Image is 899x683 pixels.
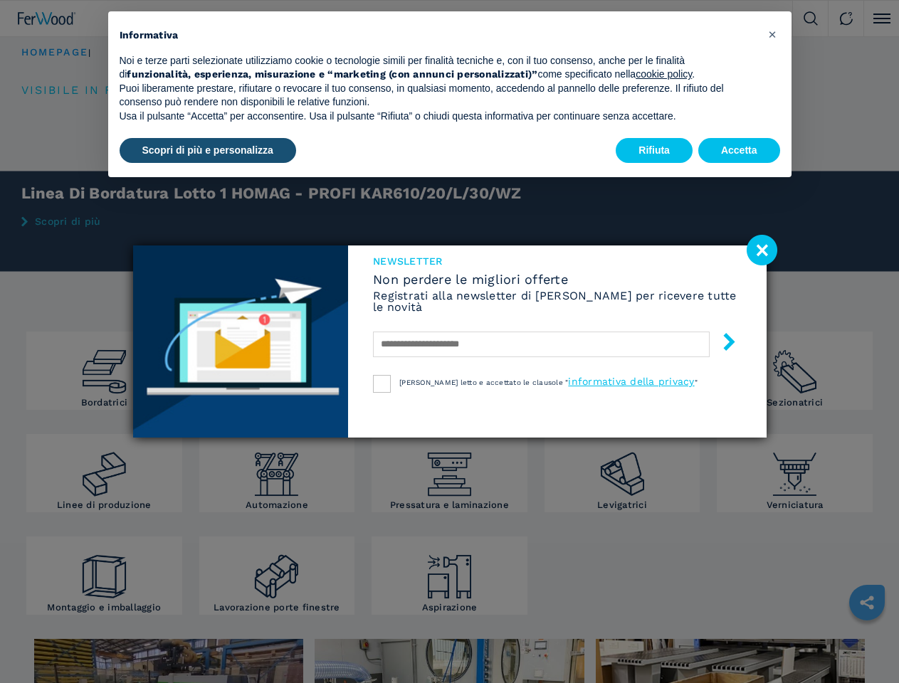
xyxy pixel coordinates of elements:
[695,378,698,386] span: "
[373,256,741,266] span: NEWSLETTER
[616,138,693,164] button: Rifiuta
[120,110,757,124] p: Usa il pulsante “Accetta” per acconsentire. Usa il pulsante “Rifiuta” o chiudi questa informativa...
[706,327,738,361] button: submit-button
[762,23,784,46] button: Chiudi questa informativa
[373,290,741,313] h6: Registrati alla newsletter di [PERSON_NAME] per ricevere tutte le novità
[636,68,692,80] a: cookie policy
[120,28,757,43] h2: Informativa
[399,378,568,386] span: [PERSON_NAME] letto e accettato le clausole "
[120,54,757,82] p: Noi e terze parti selezionate utilizziamo cookie o tecnologie simili per finalità tecniche e, con...
[120,82,757,110] p: Puoi liberamente prestare, rifiutare o revocare il tuo consenso, in qualsiasi momento, accedendo ...
[698,138,780,164] button: Accetta
[127,68,537,80] strong: funzionalità, esperienza, misurazione e “marketing (con annunci personalizzati)”
[133,245,349,438] img: Newsletter image
[768,26,777,43] span: ×
[120,138,296,164] button: Scopri di più e personalizza
[373,273,741,286] span: Non perdere le migliori offerte
[568,376,694,387] a: informativa della privacy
